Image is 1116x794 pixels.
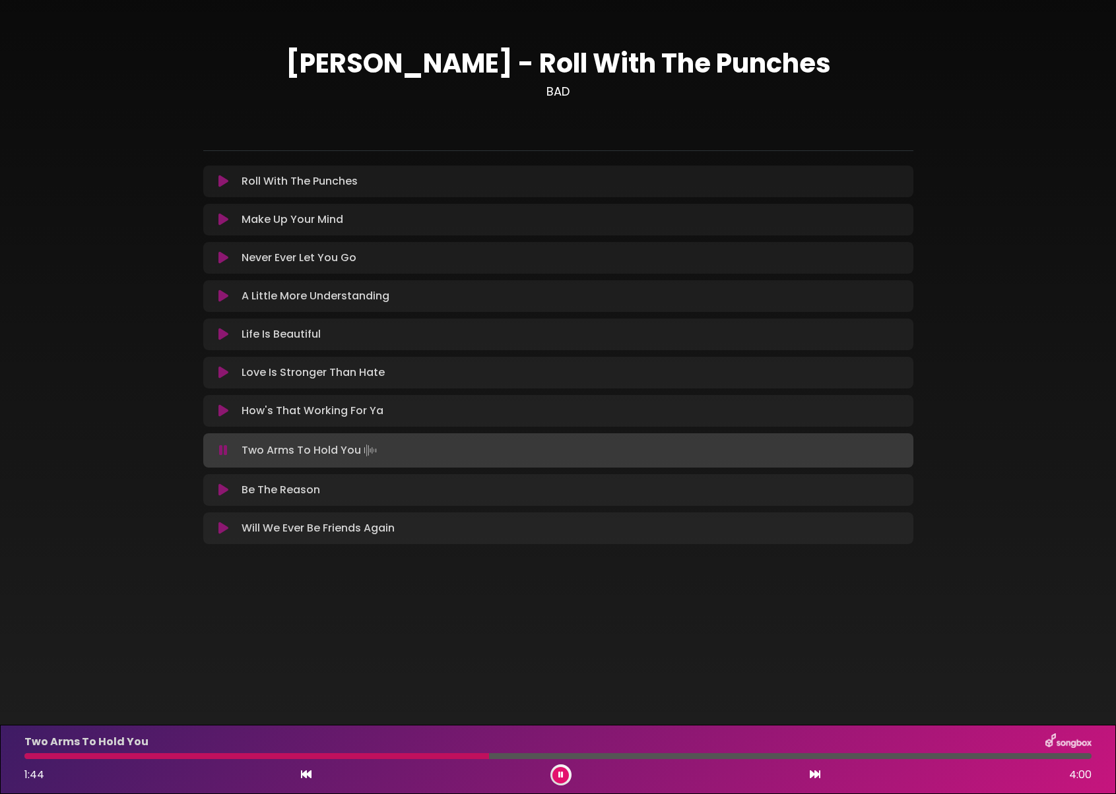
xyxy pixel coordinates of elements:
[242,212,343,228] p: Make Up Your Mind
[242,365,385,381] p: Love Is Stronger Than Hate
[203,84,913,99] h3: BAD
[242,326,321,342] p: Life Is Beautiful
[361,441,379,460] img: waveform4.gif
[242,441,379,460] p: Two Arms To Hold You
[242,173,358,189] p: Roll With The Punches
[242,482,320,498] p: Be The Reason
[242,520,395,536] p: Will We Ever Be Friends Again
[242,403,383,419] p: How's That Working For Ya
[242,250,356,266] p: Never Ever Let You Go
[203,47,913,79] h1: [PERSON_NAME] - Roll With The Punches
[242,288,389,304] p: A Little More Understanding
